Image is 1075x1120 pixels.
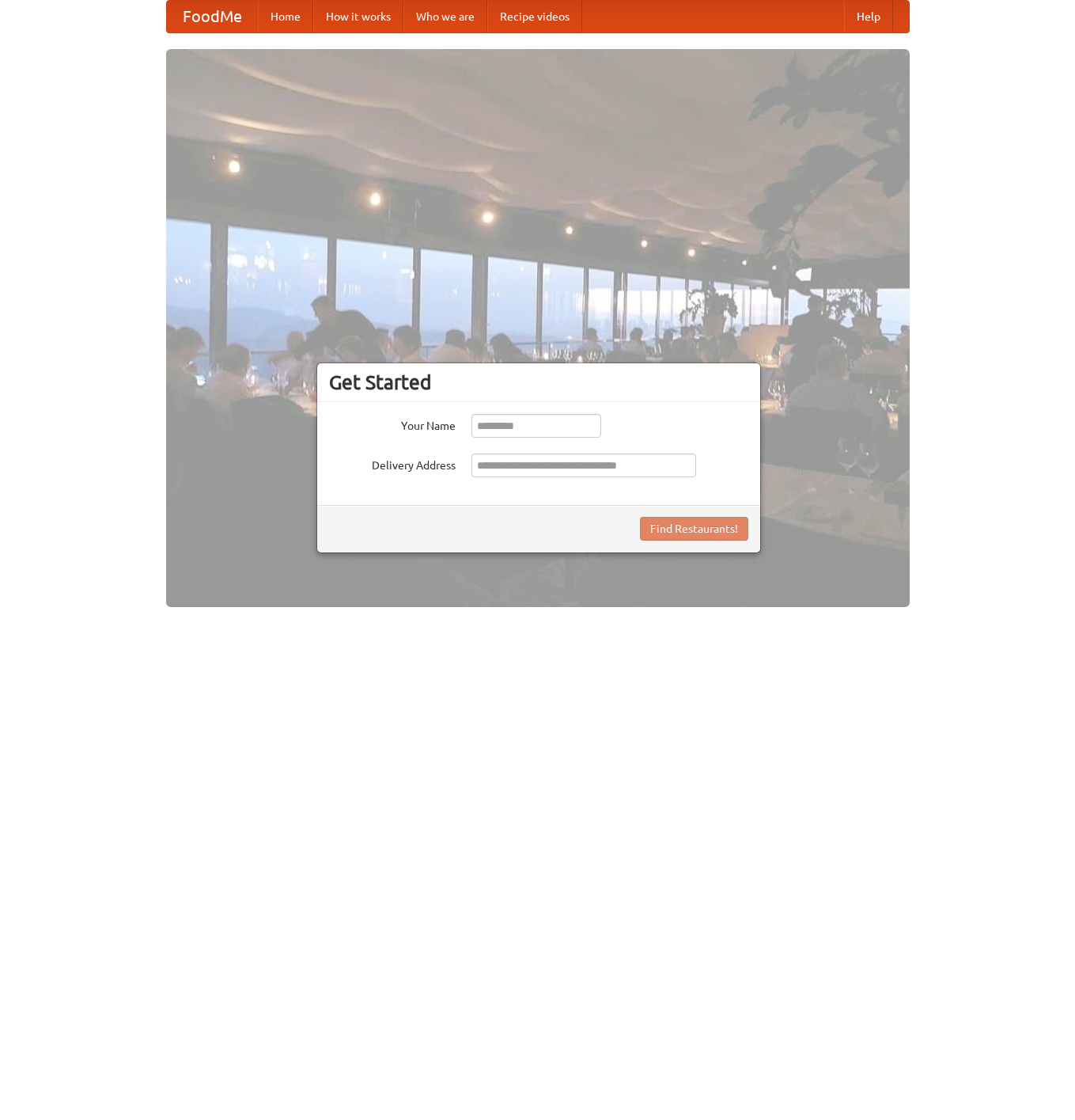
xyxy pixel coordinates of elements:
[403,1,487,32] a: Who we are
[329,454,456,473] label: Delivery Address
[167,1,258,32] a: FoodMe
[844,1,893,32] a: Help
[313,1,403,32] a: How it works
[329,370,748,394] h3: Get Started
[329,414,456,434] label: Your Name
[487,1,582,32] a: Recipe videos
[258,1,313,32] a: Home
[640,517,748,541] button: Find Restaurants!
